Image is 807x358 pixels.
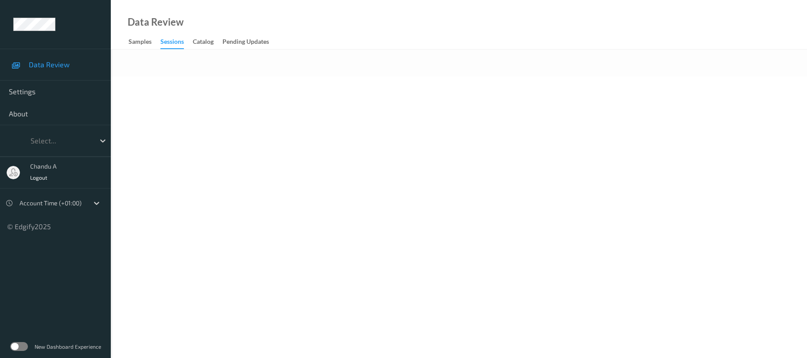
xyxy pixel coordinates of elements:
[129,37,152,48] div: Samples
[222,36,278,48] a: Pending Updates
[193,37,214,48] div: Catalog
[222,37,269,48] div: Pending Updates
[160,36,193,49] a: Sessions
[160,37,184,49] div: Sessions
[128,18,183,27] div: Data Review
[129,36,160,48] a: Samples
[193,36,222,48] a: Catalog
